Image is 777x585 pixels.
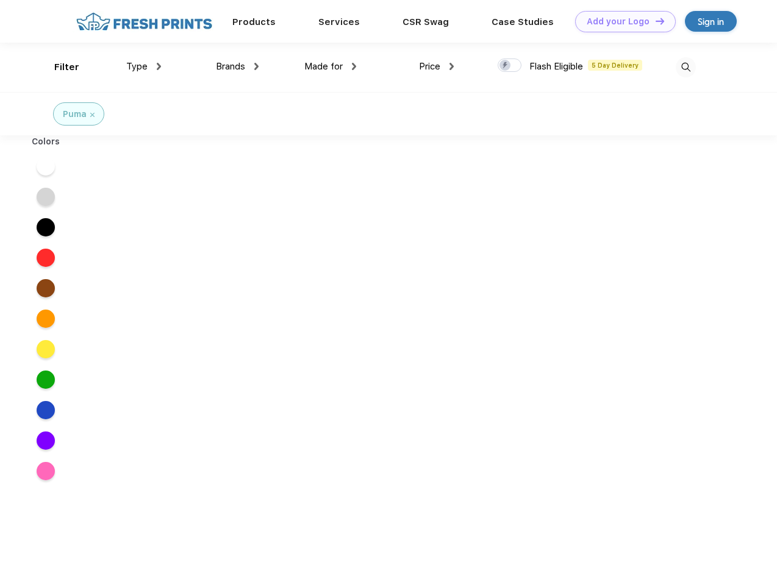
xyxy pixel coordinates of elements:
[318,16,360,27] a: Services
[232,16,276,27] a: Products
[157,63,161,70] img: dropdown.png
[23,135,70,148] div: Colors
[254,63,259,70] img: dropdown.png
[698,15,724,29] div: Sign in
[676,57,696,77] img: desktop_search.svg
[449,63,454,70] img: dropdown.png
[126,61,148,72] span: Type
[588,60,642,71] span: 5 Day Delivery
[529,61,583,72] span: Flash Eligible
[656,18,664,24] img: DT
[352,63,356,70] img: dropdown.png
[304,61,343,72] span: Made for
[90,113,95,117] img: filter_cancel.svg
[419,61,440,72] span: Price
[216,61,245,72] span: Brands
[403,16,449,27] a: CSR Swag
[73,11,216,32] img: fo%20logo%202.webp
[63,108,87,121] div: Puma
[587,16,650,27] div: Add your Logo
[54,60,79,74] div: Filter
[685,11,737,32] a: Sign in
